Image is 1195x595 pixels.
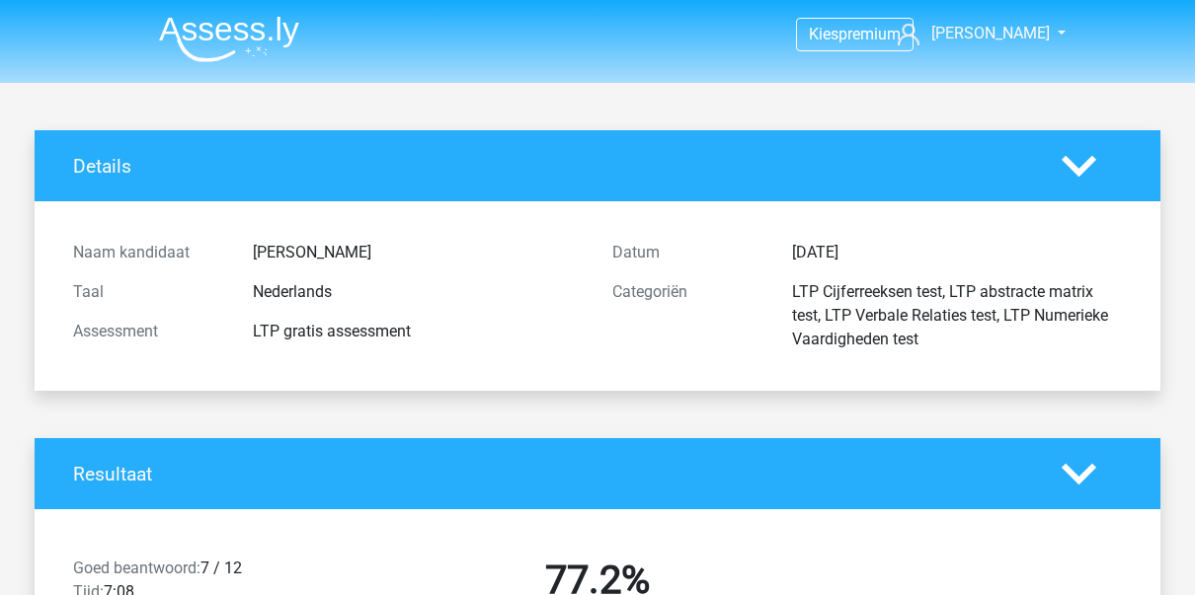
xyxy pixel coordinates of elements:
div: Naam kandidaat [58,241,238,264]
h4: Resultaat [73,463,1032,485]
span: [PERSON_NAME] [931,24,1050,42]
div: [PERSON_NAME] [238,241,597,264]
div: LTP Cijferreeksen test, LTP abstracte matrix test, LTP Verbale Relaties test, LTP Numerieke Vaard... [777,280,1137,351]
a: [PERSON_NAME] [890,22,1052,45]
img: Assessly [159,16,299,62]
div: [DATE] [777,241,1137,264]
div: Datum [597,241,777,264]
span: Kies [809,25,838,43]
div: Categoriën [597,280,777,351]
div: LTP gratis assessment [238,320,597,343]
div: Taal [58,280,238,304]
div: Assessment [58,320,238,343]
span: premium [838,25,901,43]
span: Goed beantwoord: [73,558,200,577]
h4: Details [73,155,1032,178]
div: Nederlands [238,280,597,304]
a: Kiespremium [797,21,913,47]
